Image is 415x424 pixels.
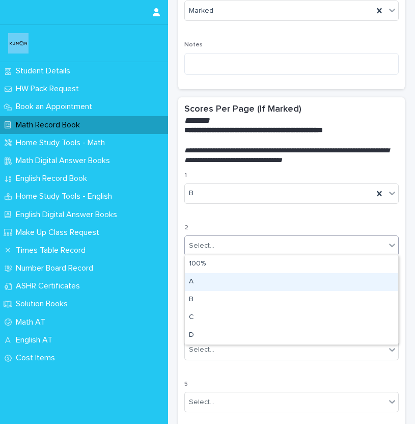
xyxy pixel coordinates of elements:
img: o6XkwfS7S2qhyeB9lxyF [8,33,29,54]
h2: Scores Per Page (If Marked) [184,103,301,116]
p: Book an Appointment [12,102,100,112]
span: Marked [189,6,213,16]
div: A [185,273,398,291]
p: Math AT [12,317,53,327]
span: Notes [184,42,203,48]
p: Home Study Tools - Math [12,138,113,148]
p: Math Digital Answer Books [12,156,118,166]
div: Select... [189,344,214,355]
div: 100% [185,255,398,273]
span: 1 [184,172,187,178]
div: Select... [189,397,214,408]
div: D [185,327,398,344]
p: Times Table Record [12,246,94,255]
span: 5 [184,381,188,387]
p: English Record Book [12,174,95,183]
p: HW Pack Request [12,84,87,94]
p: English AT [12,335,61,345]
p: English Digital Answer Books [12,210,125,220]
p: Home Study Tools - English [12,192,120,201]
p: Make Up Class Request [12,228,107,237]
p: Number Board Record [12,263,101,273]
p: Student Details [12,66,78,76]
div: Select... [189,241,214,251]
p: Cost Items [12,353,63,363]
span: 2 [184,225,188,231]
div: B [185,291,398,309]
p: ASHR Certificates [12,281,88,291]
div: C [185,309,398,327]
p: Solution Books [12,299,76,309]
span: B [189,188,193,199]
p: Math Record Book [12,120,88,130]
